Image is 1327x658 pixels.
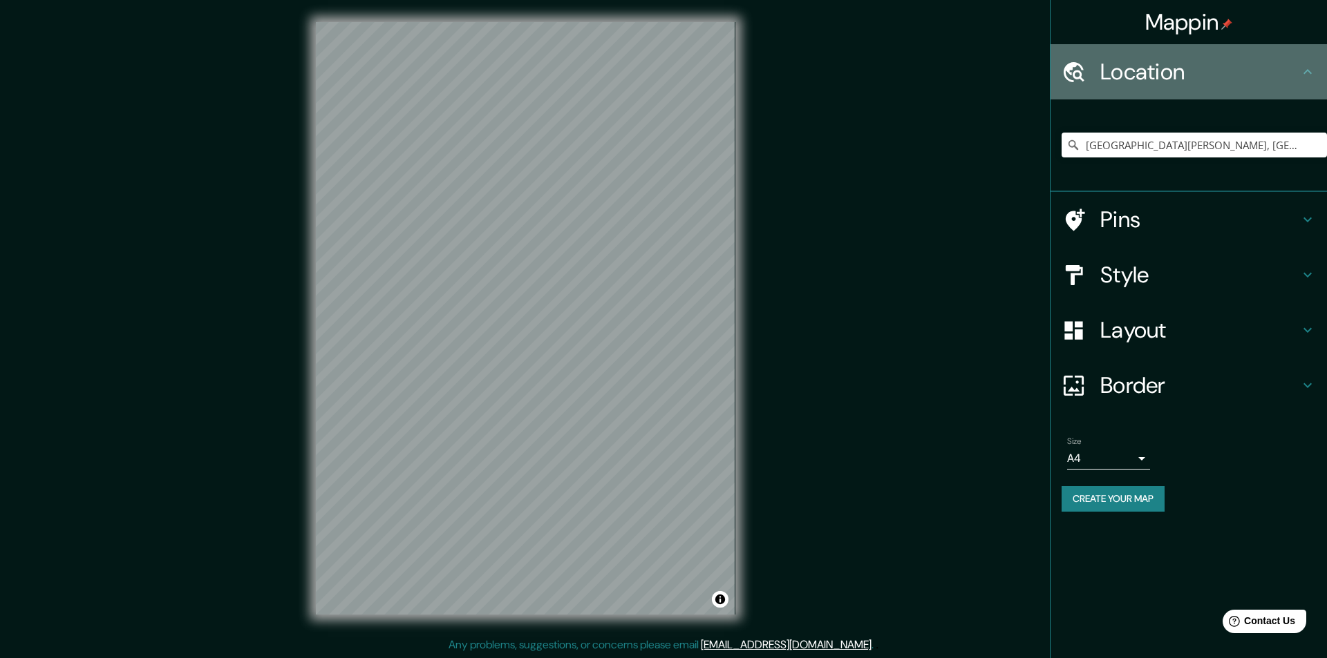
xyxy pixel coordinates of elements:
button: Create your map [1062,486,1165,512]
input: Pick your city or area [1062,133,1327,157]
div: . [876,637,878,653]
h4: Location [1100,58,1299,86]
div: . [874,637,876,653]
canvas: Map [316,22,735,615]
h4: Border [1100,371,1299,399]
div: Location [1051,44,1327,99]
h4: Pins [1100,206,1299,233]
a: [EMAIL_ADDRESS][DOMAIN_NAME] [701,637,872,652]
div: Style [1051,247,1327,302]
button: Toggle attribution [712,591,728,608]
p: Any problems, suggestions, or concerns please email . [449,637,874,653]
img: pin-icon.png [1221,19,1232,30]
h4: Mappin [1145,8,1233,36]
iframe: Help widget launcher [1204,604,1312,643]
h4: Layout [1100,316,1299,344]
h4: Style [1100,261,1299,289]
div: Pins [1051,192,1327,247]
div: A4 [1067,447,1150,470]
div: Border [1051,358,1327,413]
label: Size [1067,436,1082,447]
div: Layout [1051,302,1327,358]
